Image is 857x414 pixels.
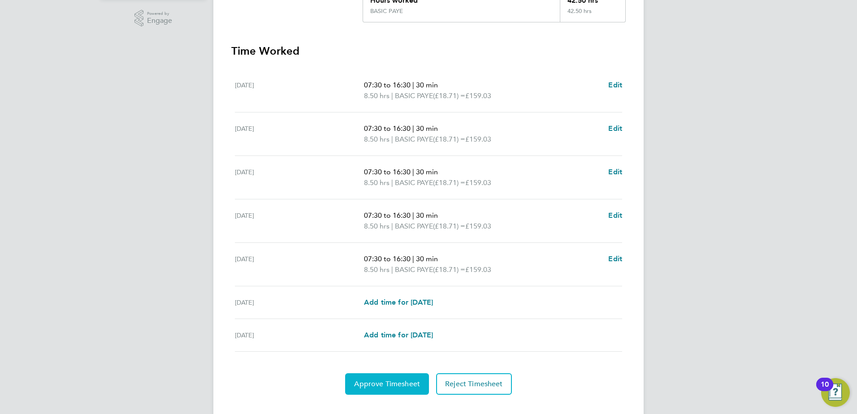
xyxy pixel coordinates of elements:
[416,81,438,89] span: 30 min
[445,379,503,388] span: Reject Timesheet
[364,222,390,230] span: 8.50 hrs
[364,330,433,341] a: Add time for [DATE]
[433,135,465,143] span: (£18.71) =
[608,124,622,133] span: Edit
[608,81,622,89] span: Edit
[395,221,433,232] span: BASIC PAYE
[364,298,433,306] span: Add time for [DATE]
[412,211,414,220] span: |
[433,91,465,100] span: (£18.71) =
[465,265,491,274] span: £159.03
[364,168,411,176] span: 07:30 to 16:30
[395,264,433,275] span: BASIC PAYE
[608,123,622,134] a: Edit
[364,297,433,308] a: Add time for [DATE]
[364,124,411,133] span: 07:30 to 16:30
[364,178,390,187] span: 8.50 hrs
[416,254,438,263] span: 30 min
[465,91,491,100] span: £159.03
[391,222,393,230] span: |
[134,10,173,27] a: Powered byEngage
[235,330,364,341] div: [DATE]
[391,135,393,143] span: |
[235,80,364,101] div: [DATE]
[370,8,403,15] div: BASIC PAYE
[235,123,364,145] div: [DATE]
[235,210,364,232] div: [DATE]
[560,8,625,22] div: 42.50 hrs
[465,178,491,187] span: £159.03
[821,378,850,407] button: Open Resource Center, 10 new notifications
[391,265,393,274] span: |
[412,124,414,133] span: |
[465,135,491,143] span: £159.03
[364,81,411,89] span: 07:30 to 16:30
[345,373,429,395] button: Approve Timesheet
[364,135,390,143] span: 8.50 hrs
[436,373,512,395] button: Reject Timesheet
[364,254,411,263] span: 07:30 to 16:30
[147,10,172,17] span: Powered by
[608,254,622,264] a: Edit
[412,81,414,89] span: |
[412,168,414,176] span: |
[608,167,622,177] a: Edit
[821,384,829,396] div: 10
[395,177,433,188] span: BASIC PAYE
[412,254,414,263] span: |
[364,265,390,274] span: 8.50 hrs
[433,265,465,274] span: (£18.71) =
[235,254,364,275] div: [DATE]
[608,80,622,91] a: Edit
[391,178,393,187] span: |
[354,379,420,388] span: Approve Timesheet
[395,91,433,101] span: BASIC PAYE
[416,168,438,176] span: 30 min
[433,222,465,230] span: (£18.71) =
[416,124,438,133] span: 30 min
[231,44,626,58] h3: Time Worked
[608,211,622,220] span: Edit
[608,254,622,263] span: Edit
[391,91,393,100] span: |
[364,91,390,100] span: 8.50 hrs
[395,134,433,145] span: BASIC PAYE
[364,211,411,220] span: 07:30 to 16:30
[465,222,491,230] span: £159.03
[235,167,364,188] div: [DATE]
[147,17,172,25] span: Engage
[608,210,622,221] a: Edit
[235,297,364,308] div: [DATE]
[364,331,433,339] span: Add time for [DATE]
[416,211,438,220] span: 30 min
[608,168,622,176] span: Edit
[433,178,465,187] span: (£18.71) =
